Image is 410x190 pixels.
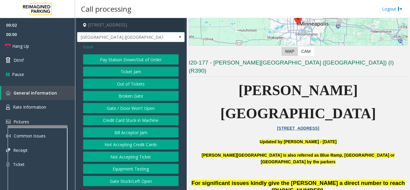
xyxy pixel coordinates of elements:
img: 'icon' [6,104,10,110]
span: [PERSON_NAME][GEOGRAPHIC_DATA] [220,82,376,121]
label: Map [282,47,298,56]
img: logout [398,6,402,12]
button: Broken Gate [83,91,179,101]
h3: I20-177 - [PERSON_NAME][GEOGRAPHIC_DATA] ([GEOGRAPHIC_DATA]) (I) (R390) [189,59,408,77]
img: 'icon' [6,120,11,124]
span: Pictures [14,119,29,125]
span: Issue [83,44,93,50]
button: Pay Station Down/Out of Order [83,54,179,65]
button: Ticket Jam [83,67,179,77]
img: 'icon' [6,162,10,167]
a: [STREET_ADDRESS] [277,126,319,131]
span: Pause [12,71,24,77]
div: 800 East 28th Street, Minneapolis, MN [294,14,302,26]
a: Logout [382,6,402,12]
button: Out of Tickets [83,79,179,89]
a: General Information [1,86,75,100]
b: [PERSON_NAME][GEOGRAPHIC_DATA] is also referred as Blue Ramp, [GEOGRAPHIC_DATA] or [GEOGRAPHIC_DA... [202,153,395,164]
font: Updated by [PERSON_NAME] - [DATE] [260,139,336,144]
span: Rate Information [13,104,46,110]
button: Gate Stuck/Left Open [83,176,179,186]
span: Dtmf [14,57,24,63]
h3: Call processing [78,2,134,16]
span: [GEOGRAPHIC_DATA] ([GEOGRAPHIC_DATA]) [77,32,163,42]
button: Bill Acceptor Jam [83,127,179,137]
label: CAM [298,47,314,56]
span: General Information [14,90,57,96]
button: Not Accepting Ticket [83,152,179,162]
img: 'icon' [6,134,11,138]
button: Credit Card Stuck in Machine [83,115,179,125]
button: Equipment Testing [83,164,179,174]
img: 'icon' [6,148,10,152]
img: 'icon' [6,91,11,95]
h4: [STREET_ADDRESS] [77,18,185,32]
button: Gate / Door Won't Open [83,103,179,113]
button: Not Accepting Credit Cards [83,140,179,150]
span: Hang Up [12,43,29,49]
